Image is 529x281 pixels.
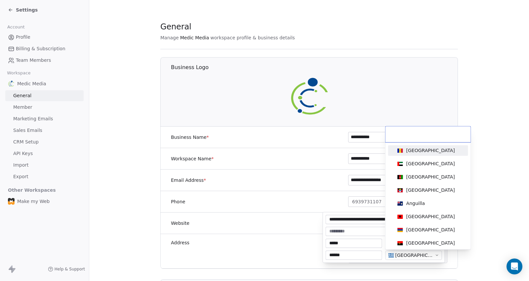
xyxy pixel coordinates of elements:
div: [GEOGRAPHIC_DATA] [406,147,455,154]
div: [GEOGRAPHIC_DATA] [406,174,455,180]
div: [GEOGRAPHIC_DATA] [406,160,455,167]
div: [GEOGRAPHIC_DATA] [406,187,455,193]
div: Anguilla [406,200,425,207]
div: [GEOGRAPHIC_DATA] [406,240,455,246]
div: [GEOGRAPHIC_DATA] [406,226,455,233]
div: [GEOGRAPHIC_DATA] [406,213,455,220]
